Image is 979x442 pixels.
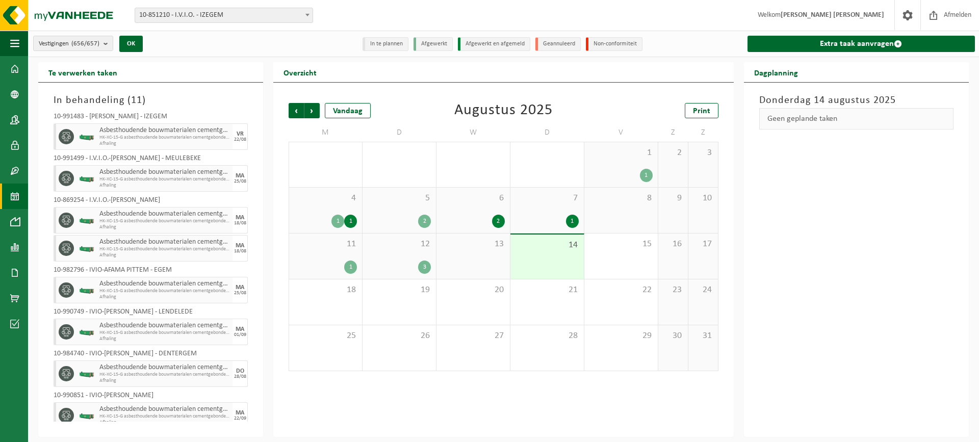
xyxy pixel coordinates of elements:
[234,249,246,254] div: 18/08
[99,288,230,294] span: HK-XC-15-G asbesthoudende bouwmaterialen cementgebonden (hec
[535,37,581,51] li: Geannuleerd
[294,239,357,250] span: 11
[236,173,244,179] div: MA
[54,308,248,319] div: 10-990749 - IVIO-[PERSON_NAME] - LENDELEDE
[79,133,94,141] img: HK-XC-15-GN-00
[234,416,246,421] div: 22/09
[589,284,653,296] span: 22
[663,330,683,342] span: 30
[99,168,230,176] span: Asbesthoudende bouwmaterialen cementgebonden (hechtgebonden)
[273,62,327,82] h2: Overzicht
[99,252,230,258] span: Afhaling
[693,147,713,159] span: 3
[234,221,246,226] div: 18/08
[368,239,431,250] span: 12
[663,284,683,296] span: 23
[289,123,363,142] td: M
[54,197,248,207] div: 10-869254 - I.V.I.O.-[PERSON_NAME]
[135,8,313,22] span: 10-851210 - I.V.I.O. - IZEGEM
[589,330,653,342] span: 29
[236,410,244,416] div: MA
[658,123,688,142] td: Z
[436,123,510,142] td: W
[79,370,94,378] img: HK-XC-15-GN-00
[99,405,230,413] span: Asbesthoudende bouwmaterialen cementgebonden (hechtgebonden)
[516,193,579,204] span: 7
[442,330,505,342] span: 27
[442,193,505,204] span: 6
[589,147,653,159] span: 1
[344,261,357,274] div: 1
[99,280,230,288] span: Asbesthoudende bouwmaterialen cementgebonden (hechtgebonden)
[54,93,248,108] h3: In behandeling ( )
[294,193,357,204] span: 4
[119,36,143,52] button: OK
[589,193,653,204] span: 8
[234,374,246,379] div: 28/08
[54,267,248,277] div: 10-982796 - IVIO-AFAMA PITTEM - EGEM
[492,215,505,228] div: 2
[748,36,975,52] a: Extra taak aanvragen
[236,243,244,249] div: MA
[685,103,718,118] a: Print
[304,103,320,118] span: Volgende
[99,183,230,189] span: Afhaling
[99,336,230,342] span: Afhaling
[71,40,99,47] count: (656/657)
[516,284,579,296] span: 21
[458,37,530,51] li: Afgewerkt en afgemeld
[236,284,244,291] div: MA
[663,147,683,159] span: 2
[234,179,246,184] div: 25/08
[781,11,884,19] strong: [PERSON_NAME] [PERSON_NAME]
[79,287,94,294] img: HK-XC-15-GN-00
[234,332,246,337] div: 01/09
[289,103,304,118] span: Vorige
[79,245,94,252] img: HK-XC-15-GN-00
[693,330,713,342] span: 31
[79,328,94,336] img: HK-XC-15-GN-00
[236,368,244,374] div: DO
[54,392,248,402] div: 10-990851 - IVIO-[PERSON_NAME]
[33,36,113,51] button: Vestigingen(656/657)
[586,37,642,51] li: Non-conformiteit
[693,107,710,115] span: Print
[131,95,142,106] span: 11
[79,175,94,183] img: HK-XC-15-GN-00
[640,169,653,182] div: 1
[566,215,579,228] div: 1
[99,238,230,246] span: Asbesthoudende bouwmaterialen cementgebonden (hechtgebonden)
[516,240,579,251] span: 14
[442,284,505,296] span: 20
[99,246,230,252] span: HK-XC-15-G asbesthoudende bouwmaterialen cementgebonden (hec
[294,330,357,342] span: 25
[663,239,683,250] span: 16
[99,372,230,378] span: HK-XC-15-G asbesthoudende bouwmaterialen cementgebonden (hec
[418,215,431,228] div: 2
[99,294,230,300] span: Afhaling
[237,131,244,137] div: VR
[325,103,371,118] div: Vandaag
[510,123,584,142] td: D
[589,239,653,250] span: 15
[414,37,453,51] li: Afgewerkt
[693,284,713,296] span: 24
[79,412,94,420] img: HK-XC-15-GN-00
[54,350,248,360] div: 10-984740 - IVIO-[PERSON_NAME] - DENTERGEM
[294,284,357,296] span: 18
[99,135,230,141] span: HK-XC-15-G asbesthoudende bouwmaterialen cementgebonden (hec
[363,123,436,142] td: D
[759,108,954,129] div: Geen geplande taken
[39,36,99,51] span: Vestigingen
[99,210,230,218] span: Asbesthoudende bouwmaterialen cementgebonden (hechtgebonden)
[99,218,230,224] span: HK-XC-15-G asbesthoudende bouwmaterialen cementgebonden (hec
[744,62,808,82] h2: Dagplanning
[688,123,718,142] td: Z
[234,291,246,296] div: 25/08
[79,217,94,224] img: HK-XC-15-GN-00
[99,378,230,384] span: Afhaling
[135,8,313,23] span: 10-851210 - I.V.I.O. - IZEGEM
[236,326,244,332] div: MA
[331,215,344,228] div: 1
[418,261,431,274] div: 3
